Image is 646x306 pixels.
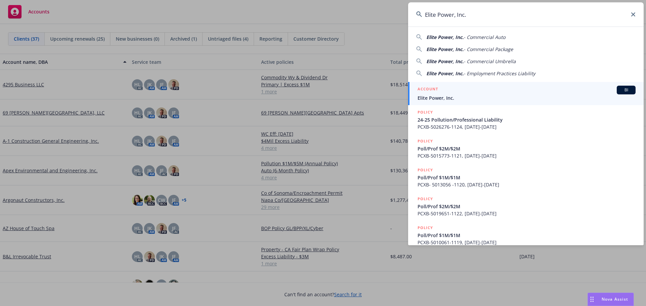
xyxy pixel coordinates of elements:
a: ACCOUNTBIElite Power, Inc. [408,82,644,105]
a: POLICYPoll/Prof $1M/$1MPCXB-5010061-1119, [DATE]-[DATE] [408,221,644,250]
span: PCXB- 5013056 -1120, [DATE]-[DATE] [418,181,636,188]
span: - Commercial Package [464,46,513,52]
button: Nova Assist [587,293,634,306]
span: Elite Power, Inc. [426,34,464,40]
span: Poll/Prof $2M/$2M [418,203,636,210]
span: 24-25 Pollution/Professional Liability [418,116,636,123]
span: Nova Assist [602,296,628,302]
span: Elite Power, Inc. [418,94,636,101]
span: Elite Power, Inc. [426,70,464,77]
a: POLICY24-25 Pollution/Professional LiabilityPCXB-5026276-1124, [DATE]-[DATE] [408,105,644,134]
span: PCXB-5010061-1119, [DATE]-[DATE] [418,239,636,246]
span: Poll/Prof $1M/$1M [418,232,636,239]
h5: POLICY [418,138,433,144]
h5: POLICY [418,195,433,202]
input: Search... [408,2,644,27]
div: Drag to move [588,293,596,306]
span: - Commercial Auto [464,34,505,40]
h5: ACCOUNT [418,86,438,94]
span: Poll/Prof $1M/$1M [418,174,636,181]
a: POLICYPoll/Prof $1M/$1MPCXB- 5013056 -1120, [DATE]-[DATE] [408,163,644,192]
a: POLICYPoll/Prof $2M/$2MPCXB-5019651-1122, [DATE]-[DATE] [408,192,644,221]
a: POLICYPoll/Prof $2M/$2MPCXB-5015773-1121, [DATE]-[DATE] [408,134,644,163]
span: - Employment Practices Liability [464,70,535,77]
h5: POLICY [418,224,433,231]
span: Elite Power, Inc. [426,46,464,52]
span: PCXB-5015773-1121, [DATE]-[DATE] [418,152,636,159]
span: Poll/Prof $2M/$2M [418,145,636,152]
span: PCXB-5026276-1124, [DATE]-[DATE] [418,123,636,130]
span: - Commercial Umbrella [464,58,516,64]
span: BI [619,87,633,93]
h5: POLICY [418,167,433,173]
span: Elite Power, Inc. [426,58,464,64]
h5: POLICY [418,109,433,116]
span: PCXB-5019651-1122, [DATE]-[DATE] [418,210,636,217]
